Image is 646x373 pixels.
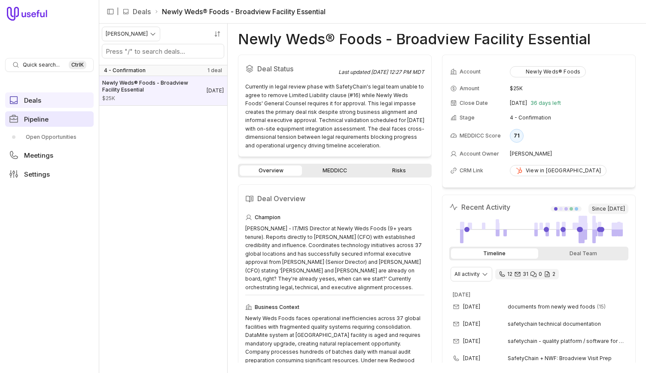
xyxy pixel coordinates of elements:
[597,303,606,310] span: 15 emails in thread
[245,83,424,150] div: Currently in legal review phase with SafetyChain's legal team unable to agree to remove Limited L...
[245,192,424,205] h2: Deal Overview
[508,321,601,327] span: safetychain technical documentation
[245,212,424,223] div: Champion
[588,204,628,214] span: Since
[23,61,60,68] span: Quick search...
[508,303,595,310] span: documents from newly wed foods
[510,111,628,125] td: 4 - Confirmation
[460,68,481,75] span: Account
[460,167,483,174] span: CRM Link
[608,205,625,212] time: [DATE]
[510,82,628,95] td: $25K
[99,76,227,105] a: Newly Weds® Foods - Broadview Facility Essential$25K[DATE]
[245,302,424,312] div: Business Context
[5,130,94,144] div: Pipeline submenu
[24,152,53,159] span: Meetings
[102,79,207,93] span: Newly Weds® Foods - Broadview Facility Essential
[207,87,224,94] time: Deal Close Date
[510,147,628,161] td: [PERSON_NAME]
[463,321,480,327] time: [DATE]
[5,166,94,182] a: Settings
[510,165,606,176] a: View in [GEOGRAPHIC_DATA]
[5,111,94,127] a: Pipeline
[540,248,627,259] div: Deal Team
[508,338,625,345] span: safetychain - quality platform / software for digitalization
[510,66,586,77] button: Newly Weds® Foods
[371,69,424,75] time: [DATE] 12:27 PM MDT
[495,269,559,279] div: 12 calls and 31 email threads
[463,355,480,362] time: [DATE]
[104,5,117,18] button: Collapse sidebar
[338,69,424,76] div: Last updated
[117,6,119,17] span: |
[24,116,49,122] span: Pipeline
[460,100,488,107] span: Close Date
[99,24,228,373] nav: Deals
[240,165,302,176] a: Overview
[460,114,475,121] span: Stage
[460,150,499,157] span: Account Owner
[515,167,601,174] div: View in [GEOGRAPHIC_DATA]
[463,303,480,310] time: [DATE]
[133,6,151,17] a: Deals
[451,248,538,259] div: Timeline
[69,61,86,69] kbd: Ctrl K
[508,355,615,362] span: SafetyChain + NWF: Broadview Visit Prep
[368,165,430,176] a: Risks
[453,291,470,298] time: [DATE]
[5,130,94,144] a: Open Opportunities
[245,224,424,291] div: [PERSON_NAME] - IT/MIS Director at Newly Weds Foods (9+ years tenure). Reports directly to [PERSO...
[207,67,222,74] span: 1 deal
[449,202,510,212] h2: Recent Activity
[154,6,326,17] li: Newly Weds® Foods - Broadview Facility Essential
[515,68,580,75] div: Newly Weds® Foods
[460,132,501,139] span: MEDDICC Score
[463,338,480,345] time: [DATE]
[530,100,561,107] span: 36 days left
[510,129,524,143] div: 71
[5,92,94,108] a: Deals
[5,147,94,163] a: Meetings
[245,62,338,76] h2: Deal Status
[211,28,224,40] button: Sort by
[24,171,50,177] span: Settings
[510,100,527,107] time: [DATE]
[238,34,591,44] h1: Newly Weds® Foods - Broadview Facility Essential
[104,67,146,74] span: 4 - Confirmation
[102,95,207,102] span: Amount
[102,44,224,58] input: Search deals by name
[24,97,41,104] span: Deals
[460,85,479,92] span: Amount
[304,165,366,176] a: MEDDICC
